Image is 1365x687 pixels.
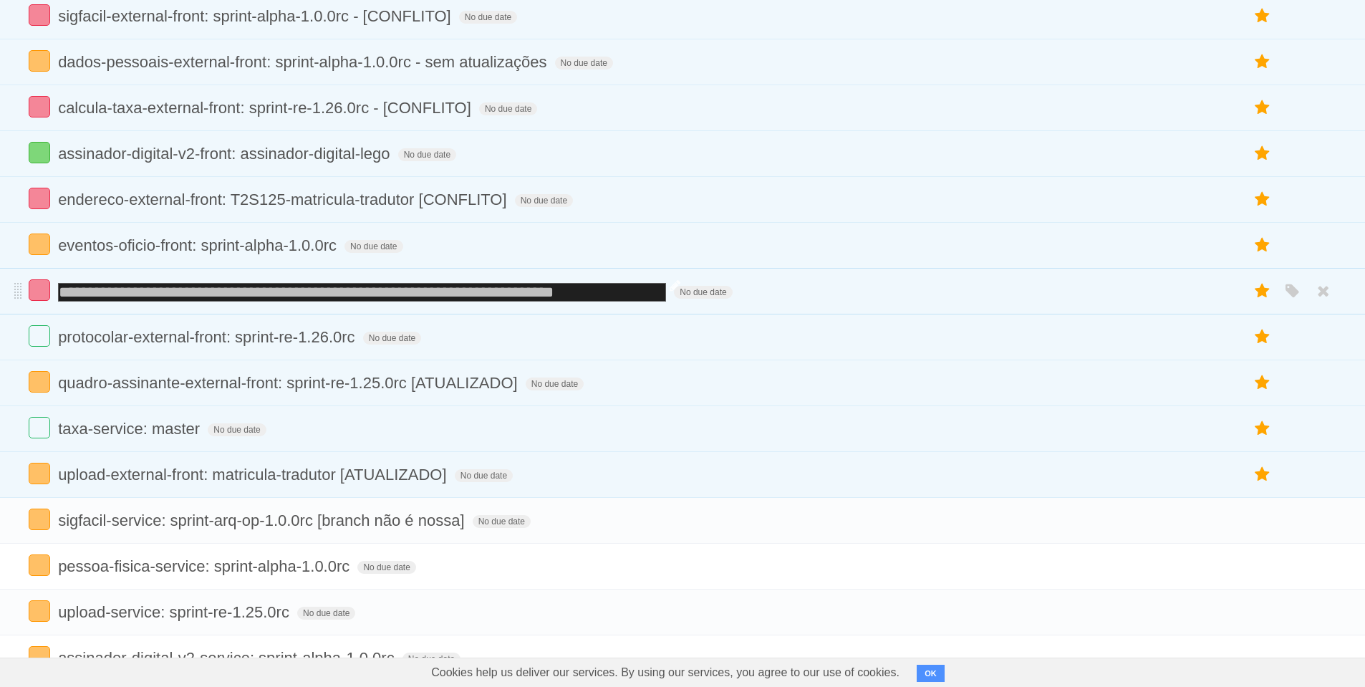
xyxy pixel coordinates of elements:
[58,511,468,529] span: sigfacil-service: sprint-arq-op-1.0.0rc [branch não é nossa]
[473,515,531,528] span: No due date
[29,371,50,393] label: Done
[555,57,613,69] span: No due date
[58,374,521,392] span: quadro-assinante-external-front: sprint-re-1.25.0rc [ATUALIZADO]
[29,234,50,255] label: Done
[455,469,513,482] span: No due date
[29,142,50,163] label: Done
[459,11,517,24] span: No due date
[58,99,475,117] span: calcula-taxa-external-front: sprint-re-1.26.0rc - [CONFLITO]
[58,145,393,163] span: assinador-digital-v2-front: assinador-digital-lego
[58,649,398,667] span: assinador-digital-v2-service: sprint-alpha-1.0.0rc
[58,466,450,484] span: upload-external-front: matricula-tradutor [ATUALIZADO]
[58,7,455,25] span: sigfacil-external-front: sprint-alpha-1.0.0rc - [CONFLITO]
[674,286,732,299] span: No due date
[208,423,266,436] span: No due date
[58,557,353,575] span: pessoa-fisica-service: sprint-alpha-1.0.0rc
[58,328,359,346] span: protocolar-external-front: sprint-re-1.26.0rc
[297,607,355,620] span: No due date
[29,509,50,530] label: Done
[402,653,460,666] span: No due date
[417,658,914,687] span: Cookies help us deliver our services. By using our services, you agree to our use of cookies.
[479,102,537,115] span: No due date
[917,665,945,682] button: OK
[526,378,584,390] span: No due date
[515,194,573,207] span: No due date
[398,148,456,161] span: No due date
[58,191,510,208] span: endereco-external-front: T2S125-matricula-tradutor [CONFLITO]
[29,96,50,117] label: Done
[1249,50,1276,74] label: Star task
[29,4,50,26] label: Done
[1249,463,1276,486] label: Star task
[29,279,50,301] label: Done
[1249,417,1276,441] label: Star task
[29,600,50,622] label: Done
[344,240,402,253] span: No due date
[1249,371,1276,395] label: Star task
[58,603,293,621] span: upload-service: sprint-re-1.25.0rc
[58,420,203,438] span: taxa-service: master
[58,236,340,254] span: eventos-oficio-front: sprint-alpha-1.0.0rc
[1249,279,1276,303] label: Star task
[29,188,50,209] label: Done
[1249,142,1276,165] label: Star task
[29,554,50,576] label: Done
[1249,234,1276,257] label: Star task
[1249,325,1276,349] label: Star task
[357,561,415,574] span: No due date
[29,325,50,347] label: Done
[58,53,550,71] span: dados-pessoais-external-front: sprint-alpha-1.0.0rc - sem atualizações
[1249,4,1276,28] label: Star task
[29,417,50,438] label: Done
[29,646,50,668] label: Done
[363,332,421,345] span: No due date
[1249,96,1276,120] label: Star task
[1249,188,1276,211] label: Star task
[29,463,50,484] label: Done
[29,50,50,72] label: Done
